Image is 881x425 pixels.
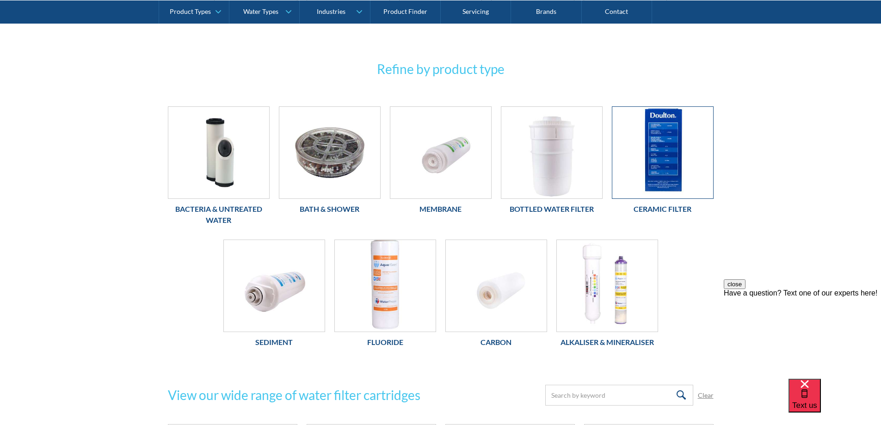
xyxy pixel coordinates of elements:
img: Fluoride [335,240,436,332]
a: Bacteria & Untreated WaterBacteria & Untreated Water [168,106,270,230]
a: Bottled Water FilterBottled Water Filter [501,106,603,219]
h6: Fluoride [334,337,436,348]
a: Ceramic Filter Ceramic Filter [612,106,714,219]
img: Ceramic Filter [612,107,713,198]
img: Carbon [446,240,547,332]
h3: View our wide range of water filter cartridges [168,385,420,405]
a: CarbonCarbon [445,240,547,352]
a: MembraneMembrane [390,106,492,219]
h6: Alkaliser & Mineraliser [556,337,658,348]
iframe: podium webchat widget prompt [724,279,881,390]
input: Search by keyword [545,385,693,406]
div: Water Types [243,7,278,15]
h6: Ceramic Filter [612,203,714,215]
img: Membrane [390,107,491,198]
form: Email Form [545,385,714,406]
iframe: podium webchat widget bubble [789,379,881,425]
a: Clear [698,390,714,400]
div: Product Types [170,7,211,15]
img: Sediment [224,240,325,332]
h3: Refine by product type [168,59,714,79]
h6: Carbon [445,337,547,348]
img: Bath & Shower [279,107,380,198]
a: Alkaliser & MineraliserAlkaliser & Mineraliser [556,240,658,352]
h6: Bottled Water Filter [501,203,603,215]
img: Alkaliser & Mineraliser [557,240,658,332]
div: Industries [317,7,345,15]
a: SedimentSediment [223,240,325,352]
h6: Membrane [390,203,492,215]
a: Bath & ShowerBath & Shower [279,106,381,219]
img: Bacteria & Untreated Water [168,107,269,198]
img: Bottled Water Filter [501,107,602,198]
h6: Bath & Shower [279,203,381,215]
a: FluorideFluoride [334,240,436,352]
h6: Sediment [223,337,325,348]
h6: Bacteria & Untreated Water [168,203,270,226]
